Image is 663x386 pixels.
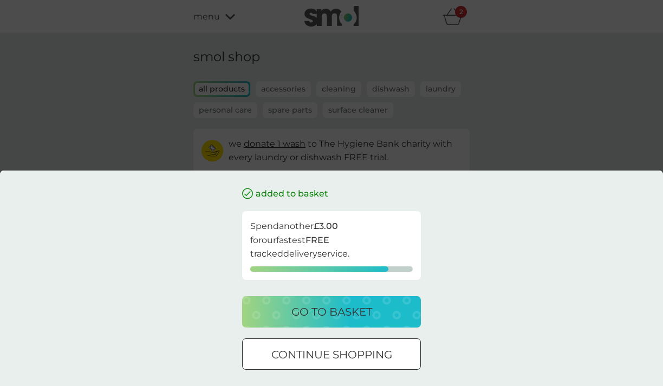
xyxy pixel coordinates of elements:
[271,346,392,363] p: continue shopping
[242,338,421,370] button: continue shopping
[242,296,421,328] button: go to basket
[291,303,372,320] p: go to basket
[250,219,413,261] p: Spend another for our fastest tracked delivery service.
[256,187,328,201] p: added to basket
[305,235,329,245] strong: FREE
[314,221,338,231] strong: £3.00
